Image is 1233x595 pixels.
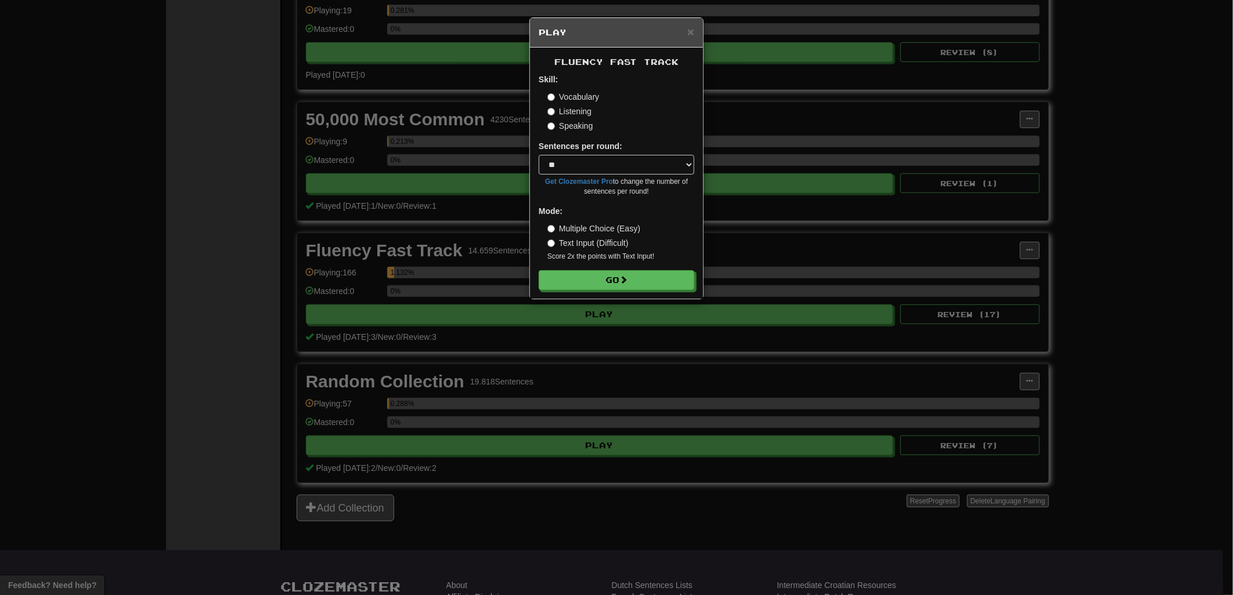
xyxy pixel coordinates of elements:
[539,177,694,197] small: to change the number of sentences per round!
[547,122,555,130] input: Speaking
[547,252,694,262] small: Score 2x the points with Text Input !
[547,240,555,247] input: Text Input (Difficult)
[554,57,679,67] span: Fluency Fast Track
[547,106,592,117] label: Listening
[547,223,640,234] label: Multiple Choice (Easy)
[547,120,593,132] label: Speaking
[547,237,629,249] label: Text Input (Difficult)
[539,270,694,290] button: Go
[547,93,555,101] input: Vocabulary
[539,140,622,152] label: Sentences per round:
[547,108,555,115] input: Listening
[539,27,694,38] h5: Play
[539,75,558,84] strong: Skill:
[687,25,694,38] span: ×
[547,225,555,233] input: Multiple Choice (Easy)
[539,206,563,216] strong: Mode:
[547,91,599,103] label: Vocabulary
[545,177,613,186] a: Get Clozemaster Pro
[687,26,694,38] button: Close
